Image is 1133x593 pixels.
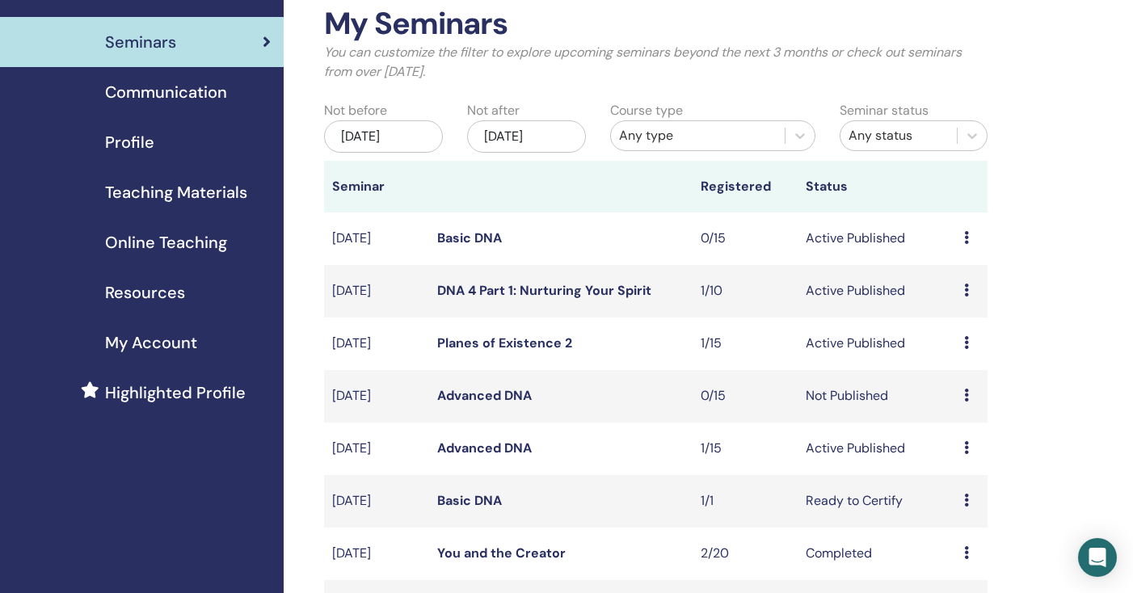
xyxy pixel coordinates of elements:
[693,370,798,423] td: 0/15
[437,439,532,456] a: Advanced DNA
[437,334,572,351] a: Planes of Existence 2
[798,475,956,528] td: Ready to Certify
[798,528,956,580] td: Completed
[105,381,246,405] span: Highlighted Profile
[105,280,185,305] span: Resources
[437,492,502,509] a: Basic DNA
[324,265,429,318] td: [DATE]
[324,101,387,120] label: Not before
[437,229,502,246] a: Basic DNA
[324,475,429,528] td: [DATE]
[693,161,798,212] th: Registered
[105,80,227,104] span: Communication
[324,212,429,265] td: [DATE]
[1078,538,1117,577] div: Open Intercom Messenger
[693,265,798,318] td: 1/10
[840,101,929,120] label: Seminar status
[467,120,586,153] div: [DATE]
[798,370,956,423] td: Not Published
[105,180,247,204] span: Teaching Materials
[324,423,429,475] td: [DATE]
[105,230,227,254] span: Online Teaching
[324,528,429,580] td: [DATE]
[324,120,443,153] div: [DATE]
[610,101,683,120] label: Course type
[693,475,798,528] td: 1/1
[105,130,154,154] span: Profile
[324,6,988,43] h2: My Seminars
[619,126,777,145] div: Any type
[693,318,798,370] td: 1/15
[693,212,798,265] td: 0/15
[105,30,176,54] span: Seminars
[324,318,429,370] td: [DATE]
[798,318,956,370] td: Active Published
[849,126,949,145] div: Any status
[693,423,798,475] td: 1/15
[324,370,429,423] td: [DATE]
[437,545,566,561] a: You and the Creator
[437,282,651,299] a: DNA 4 Part 1: Nurturing Your Spirit
[467,101,520,120] label: Not after
[693,528,798,580] td: 2/20
[105,330,197,355] span: My Account
[437,387,532,404] a: Advanced DNA
[324,43,988,82] p: You can customize the filter to explore upcoming seminars beyond the next 3 months or check out s...
[324,161,429,212] th: Seminar
[798,265,956,318] td: Active Published
[798,423,956,475] td: Active Published
[798,212,956,265] td: Active Published
[798,161,956,212] th: Status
